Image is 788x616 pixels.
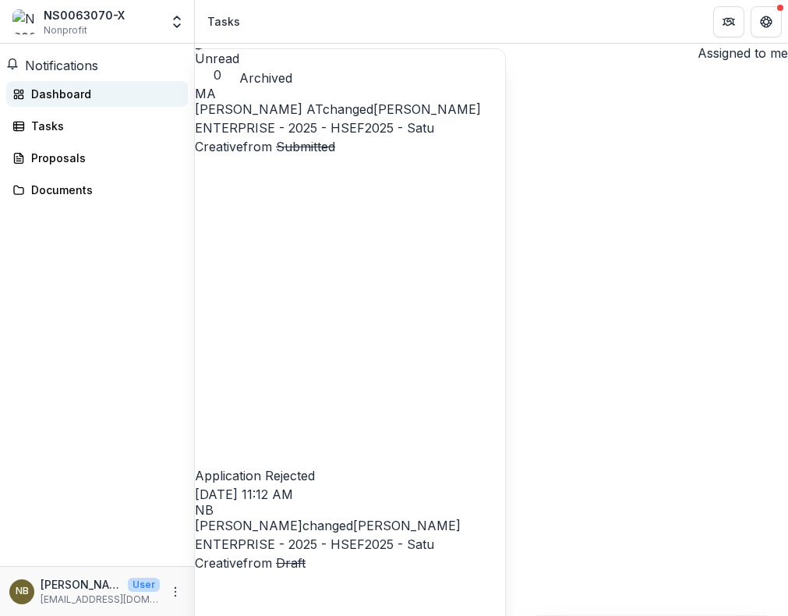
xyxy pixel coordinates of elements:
[166,6,188,37] button: Open entity switcher
[691,44,788,62] button: Assigned to me
[195,518,302,533] span: [PERSON_NAME]
[195,68,239,83] span: 0
[44,7,125,23] div: NS0063070-X
[128,578,160,592] p: User
[195,504,505,516] div: Nurliyana Baudin
[201,10,246,33] nav: breadcrumb
[195,44,229,62] h2: Tasks
[12,9,37,34] img: NS0063070-X
[6,81,188,107] a: Dashboard
[41,593,160,607] p: [EMAIL_ADDRESS][DOMAIN_NAME]
[195,100,505,485] p: changed from
[195,485,505,504] p: [DATE] 11:12 AM
[16,586,29,597] div: Nurliyana Baudin
[195,518,461,571] a: [PERSON_NAME] ENTERPRISE - 2025 - HSEF2025 - Satu Creative
[276,555,306,571] s: Draft
[44,23,87,37] span: Nonprofit
[713,6,744,37] button: Partners
[41,576,122,593] p: [PERSON_NAME]
[31,118,175,134] div: Tasks
[195,468,315,483] span: Application Rejected
[195,49,239,83] button: Unread
[751,6,782,37] button: Get Help
[195,101,323,117] span: [PERSON_NAME] AT
[31,182,175,198] div: Documents
[31,86,175,102] div: Dashboard
[195,101,481,154] a: [PERSON_NAME] ENTERPRISE - 2025 - HSEF2025 - Satu Creative
[166,582,185,601] button: More
[6,56,98,75] button: Notifications
[239,69,292,87] button: Archived
[207,13,240,30] div: Tasks
[276,139,335,154] s: Submitted
[6,177,188,203] a: Documents
[6,113,188,139] a: Tasks
[25,58,98,73] span: Notifications
[6,145,188,171] a: Proposals
[31,150,175,166] div: Proposals
[195,87,505,100] div: Maslinda AT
